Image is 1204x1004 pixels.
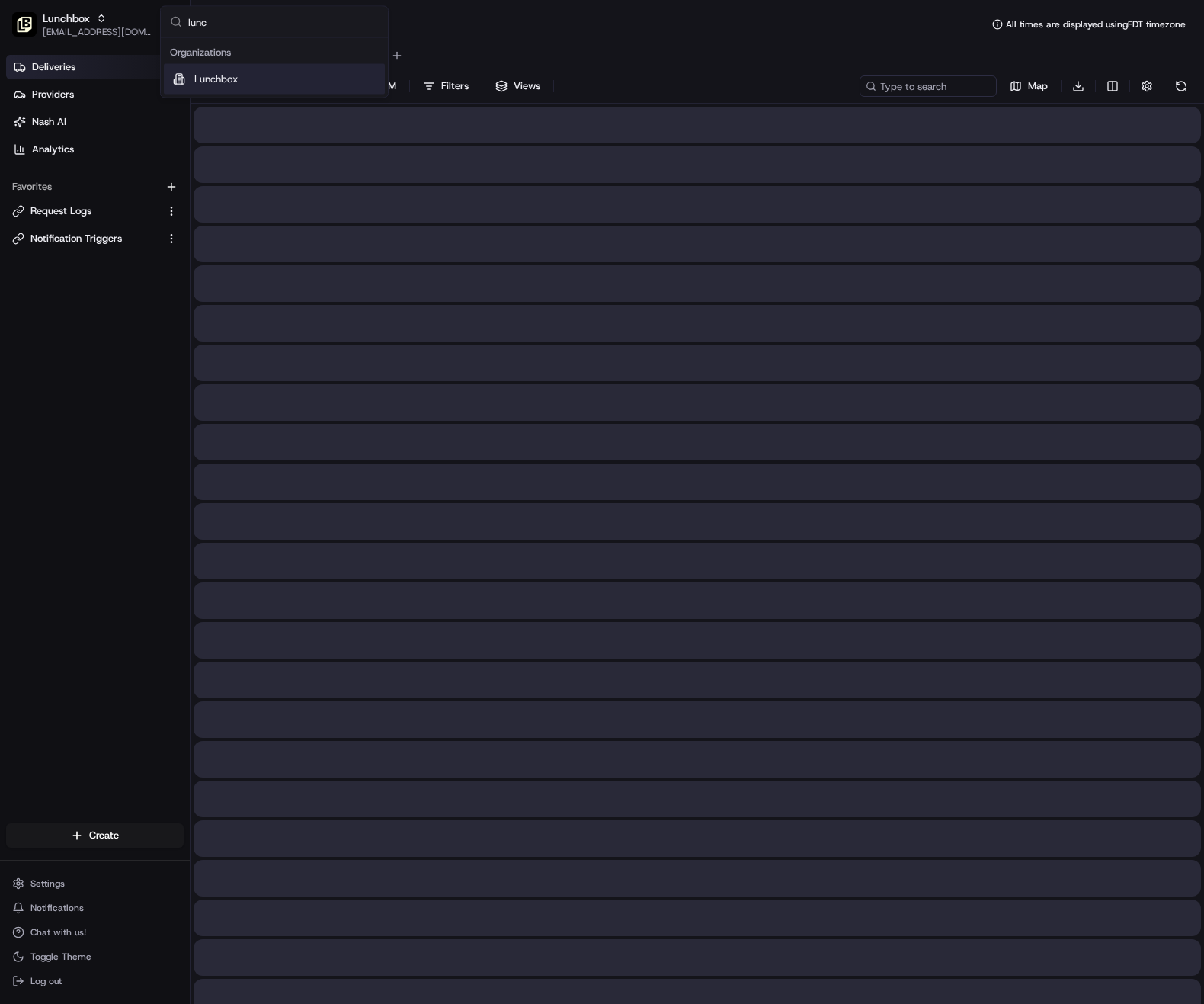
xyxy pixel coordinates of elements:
[6,922,184,943] button: Chat with us!
[32,60,75,74] span: Deliveries
[15,222,40,246] img: Brittany Newman
[144,341,245,356] span: API Documentation
[15,263,40,287] img: Masood Aslam
[416,75,476,97] button: Filters
[47,236,123,249] span: [PERSON_NAME]
[135,236,166,249] span: [DATE]
[161,38,388,98] div: Suggestions
[6,175,184,199] div: Favorites
[236,195,277,213] button: See all
[164,41,385,64] div: Organizations
[152,378,184,390] span: Pylon
[30,951,91,963] span: Toggle Theme
[30,204,91,218] span: Request Logs
[30,902,84,914] span: Notifications
[9,335,123,362] a: 📗Knowledge Base
[15,342,27,354] div: 📗
[6,55,190,79] a: Deliveries
[6,110,190,134] a: Nash AI
[30,232,122,245] span: Notification Triggers
[32,115,66,129] span: Nash AI
[1170,75,1192,97] button: Refresh
[6,226,184,251] button: Notification Triggers
[69,146,250,161] div: Start new chat
[12,204,159,218] a: Request Logs
[32,146,59,173] img: 9188753566659_6852d8bf1fb38e338040_72.png
[43,26,152,38] button: [EMAIL_ADDRESS][DOMAIN_NAME]
[259,150,277,168] button: Start new chat
[6,946,184,967] button: Toggle Theme
[30,237,43,249] img: 1736555255976-a54dd68f-1ca7-489b-9aae-adbdc363a1c4
[6,199,184,223] button: Request Logs
[860,75,997,97] input: Type to search
[15,61,277,85] p: Welcome 👋
[89,829,119,842] span: Create
[441,79,469,93] span: Filters
[135,277,166,290] span: [DATE]
[514,79,540,93] span: Views
[6,823,184,848] button: Create
[1003,75,1055,97] button: Map
[188,7,379,37] input: Search...
[6,970,184,992] button: Log out
[6,137,190,162] a: Analytics
[6,82,190,107] a: Providers
[15,198,98,210] div: Past conversations
[488,75,547,97] button: Views
[6,873,184,894] button: Settings
[194,72,238,86] span: Lunchbox
[6,897,184,919] button: Notifications
[32,88,74,101] span: Providers
[30,341,117,356] span: Knowledge Base
[30,926,86,938] span: Chat with us!
[107,377,184,390] a: Powered byPylon
[47,277,123,290] span: [PERSON_NAME]
[40,98,251,114] input: Clear
[129,342,141,354] div: 💻
[12,12,37,37] img: Lunchbox
[126,277,132,290] span: •
[15,15,46,46] img: Nash
[30,877,65,890] span: Settings
[1028,79,1048,93] span: Map
[30,278,43,290] img: 1736555255976-a54dd68f-1ca7-489b-9aae-adbdc363a1c4
[30,975,62,987] span: Log out
[15,146,43,173] img: 1736555255976-a54dd68f-1ca7-489b-9aae-adbdc363a1c4
[43,11,90,26] button: Lunchbox
[123,335,251,362] a: 💻API Documentation
[1006,18,1186,30] span: All times are displayed using EDT timezone
[126,236,132,249] span: •
[6,6,158,43] button: LunchboxLunchbox[EMAIL_ADDRESS][DOMAIN_NAME]
[32,143,74,156] span: Analytics
[12,232,159,245] a: Notification Triggers
[69,161,210,173] div: We're available if you need us!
